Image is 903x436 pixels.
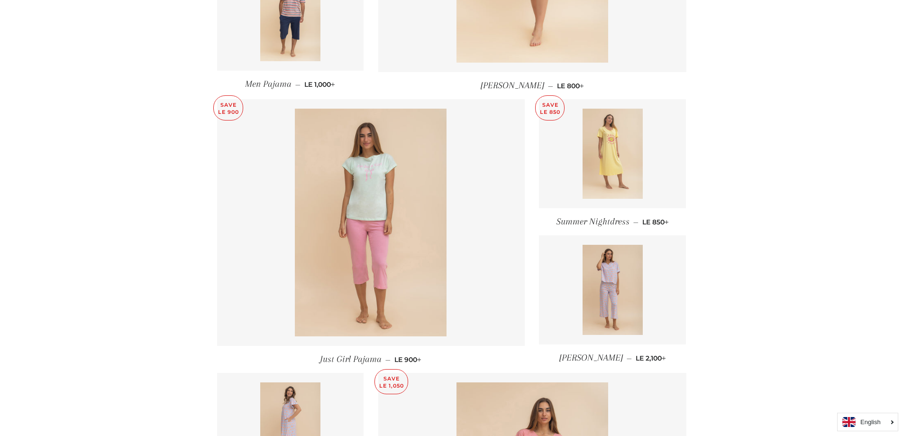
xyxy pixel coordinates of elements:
a: Summer Nightdress — LE 850 [539,208,686,235]
span: — [548,82,553,90]
span: LE 800 [557,82,584,90]
a: Men Pajama — LE 1,000 [217,71,364,98]
a: [PERSON_NAME] — LE 800 [378,72,686,99]
span: LE 2,100 [636,354,666,362]
span: Just Girl Pajama [320,354,382,364]
span: LE 850 [642,218,669,226]
span: [PERSON_NAME] [559,353,623,363]
span: — [633,218,638,226]
p: Save LE 1,050 [375,370,408,394]
p: Save LE 850 [536,96,564,120]
span: LE 1,000 [304,80,335,89]
span: — [627,354,632,362]
span: — [385,355,391,364]
p: Save LE 900 [214,96,243,120]
i: English [860,419,881,425]
a: English [842,417,893,427]
span: [PERSON_NAME] [481,80,544,91]
span: Men Pajama [245,79,292,89]
a: Just Girl Pajama — LE 900 [217,346,525,373]
a: [PERSON_NAME] — LE 2,100 [539,344,686,371]
span: Summer Nightdress [556,216,629,227]
span: — [295,80,301,89]
span: LE 900 [394,355,421,364]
